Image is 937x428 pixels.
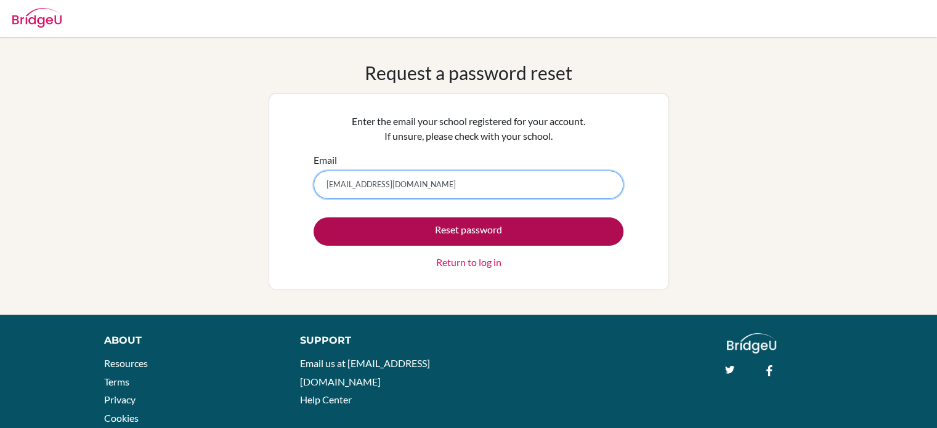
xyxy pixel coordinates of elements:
a: Cookies [104,412,139,424]
a: Email us at [EMAIL_ADDRESS][DOMAIN_NAME] [300,357,430,387]
label: Email [314,153,337,168]
a: Privacy [104,394,136,405]
a: Terms [104,376,129,387]
p: Enter the email your school registered for your account. If unsure, please check with your school. [314,114,623,143]
h1: Request a password reset [365,62,572,84]
a: Resources [104,357,148,369]
div: About [104,333,272,348]
a: Help Center [300,394,352,405]
img: Bridge-U [12,8,62,28]
div: Support [300,333,455,348]
a: Return to log in [436,255,501,270]
button: Reset password [314,217,623,246]
img: logo_white@2x-f4f0deed5e89b7ecb1c2cc34c3e3d731f90f0f143d5ea2071677605dd97b5244.png [727,333,777,353]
